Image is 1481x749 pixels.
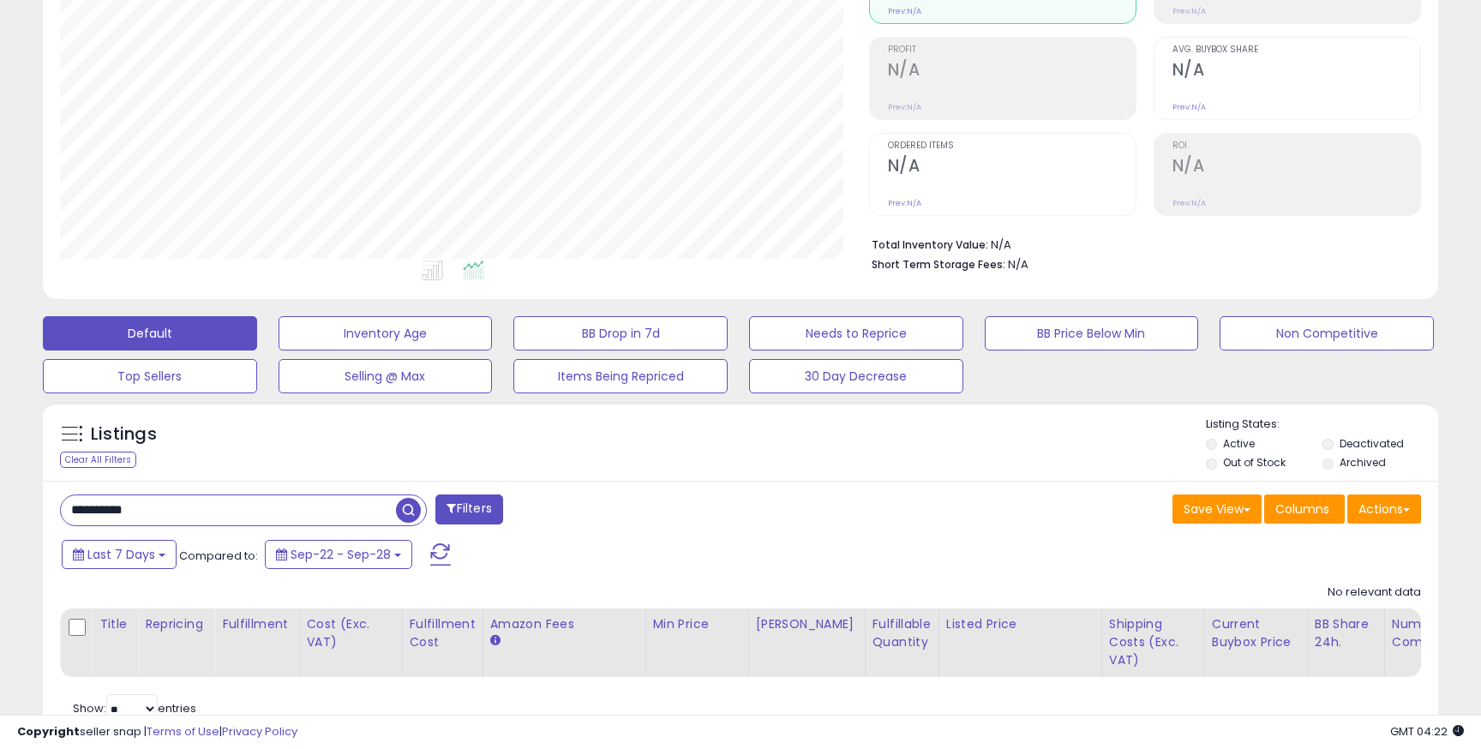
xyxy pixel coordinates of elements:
[1347,494,1421,524] button: Actions
[62,540,177,569] button: Last 7 Days
[1109,615,1197,669] div: Shipping Costs (Exc. VAT)
[1223,455,1286,470] label: Out of Stock
[888,60,1136,83] h2: N/A
[872,233,1408,254] li: N/A
[43,316,257,351] button: Default
[60,452,136,468] div: Clear All Filters
[1220,316,1434,351] button: Non Competitive
[179,548,258,564] span: Compared to:
[1275,500,1329,518] span: Columns
[1172,45,1420,55] span: Avg. Buybox Share
[265,540,412,569] button: Sep-22 - Sep-28
[222,615,291,633] div: Fulfillment
[1264,494,1345,524] button: Columns
[91,422,157,446] h5: Listings
[888,198,921,208] small: Prev: N/A
[410,615,476,651] div: Fulfillment Cost
[1172,494,1262,524] button: Save View
[307,615,395,651] div: Cost (Exc. VAT)
[1008,256,1028,273] span: N/A
[872,257,1005,272] b: Short Term Storage Fees:
[749,359,963,393] button: 30 Day Decrease
[1315,615,1377,651] div: BB Share 24h.
[1172,156,1420,179] h2: N/A
[1172,6,1206,16] small: Prev: N/A
[513,316,728,351] button: BB Drop in 7d
[749,316,963,351] button: Needs to Reprice
[1172,60,1420,83] h2: N/A
[279,359,493,393] button: Selling @ Max
[1328,584,1421,601] div: No relevant data
[490,633,501,649] small: Amazon Fees.
[1212,615,1300,651] div: Current Buybox Price
[888,102,921,112] small: Prev: N/A
[1172,141,1420,151] span: ROI
[1340,436,1404,451] label: Deactivated
[222,723,297,740] a: Privacy Policy
[99,615,130,633] div: Title
[888,45,1136,55] span: Profit
[946,615,1094,633] div: Listed Price
[888,141,1136,151] span: Ordered Items
[87,546,155,563] span: Last 7 Days
[888,6,921,16] small: Prev: N/A
[147,723,219,740] a: Terms of Use
[872,237,988,252] b: Total Inventory Value:
[145,615,207,633] div: Repricing
[1390,723,1464,740] span: 2025-10-6 04:22 GMT
[513,359,728,393] button: Items Being Repriced
[1223,436,1255,451] label: Active
[73,700,196,716] span: Show: entries
[888,156,1136,179] h2: N/A
[490,615,639,633] div: Amazon Fees
[17,724,297,740] div: seller snap | |
[872,615,932,651] div: Fulfillable Quantity
[1340,455,1386,470] label: Archived
[17,723,80,740] strong: Copyright
[1392,615,1454,651] div: Num of Comp.
[1172,198,1206,208] small: Prev: N/A
[291,546,391,563] span: Sep-22 - Sep-28
[279,316,493,351] button: Inventory Age
[756,615,858,633] div: [PERSON_NAME]
[435,494,502,524] button: Filters
[653,615,741,633] div: Min Price
[1172,102,1206,112] small: Prev: N/A
[43,359,257,393] button: Top Sellers
[1206,416,1437,433] p: Listing States:
[985,316,1199,351] button: BB Price Below Min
